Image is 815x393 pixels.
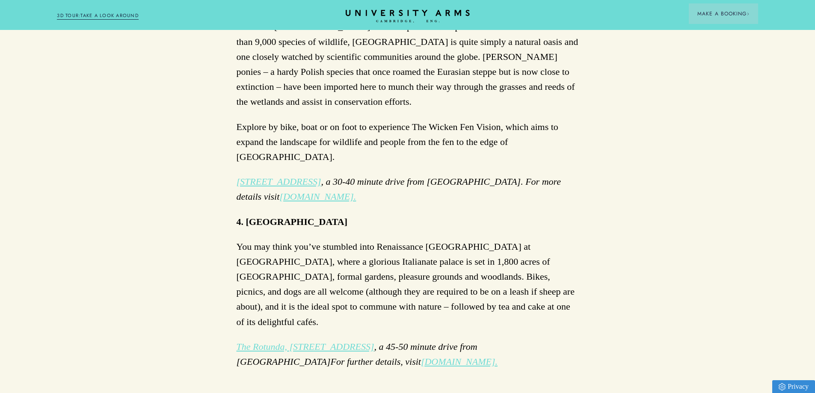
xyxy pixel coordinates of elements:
a: [DOMAIN_NAME]. [421,356,498,367]
strong: 4. [GEOGRAPHIC_DATA] [237,216,348,227]
button: Make a BookingArrow icon [689,3,758,24]
img: Privacy [779,383,785,390]
p: You may think you’ve stumbled into Renaissance [GEOGRAPHIC_DATA] at [GEOGRAPHIC_DATA], where a gl... [237,239,579,329]
p: Explore by bike, boat or on foot to experience The Wicken Fen Vision, which aims to expand the la... [237,119,579,165]
p: The National Trust’s oldest nature reserve, [GEOGRAPHIC_DATA] is the most famous fen in the [GEOG... [237,4,579,109]
em: , a 30-40 minute drive from [GEOGRAPHIC_DATA]. For more details visit [237,176,561,202]
a: [STREET_ADDRESS] [237,176,321,187]
a: 3D TOUR:TAKE A LOOK AROUND [57,12,139,20]
a: The Rotunda, [STREET_ADDRESS] [237,341,374,352]
a: Privacy [772,380,815,393]
a: [DOMAIN_NAME]. [279,191,356,202]
a: Home [346,10,470,23]
img: Arrow icon [747,12,750,15]
span: Make a Booking [697,10,750,18]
